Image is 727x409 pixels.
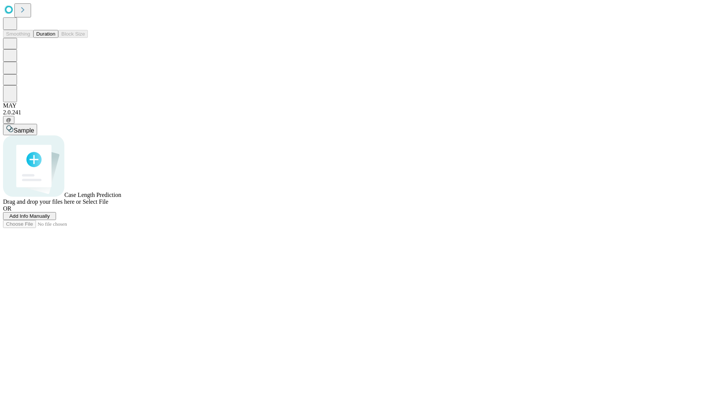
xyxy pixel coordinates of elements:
[33,30,58,38] button: Duration
[83,198,108,205] span: Select File
[3,109,724,116] div: 2.0.241
[64,192,121,198] span: Case Length Prediction
[3,124,37,135] button: Sample
[6,117,11,123] span: @
[3,116,14,124] button: @
[58,30,88,38] button: Block Size
[3,102,724,109] div: MAY
[3,205,11,212] span: OR
[3,212,56,220] button: Add Info Manually
[3,198,81,205] span: Drag and drop your files here or
[3,30,33,38] button: Smoothing
[9,213,50,219] span: Add Info Manually
[14,127,34,134] span: Sample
